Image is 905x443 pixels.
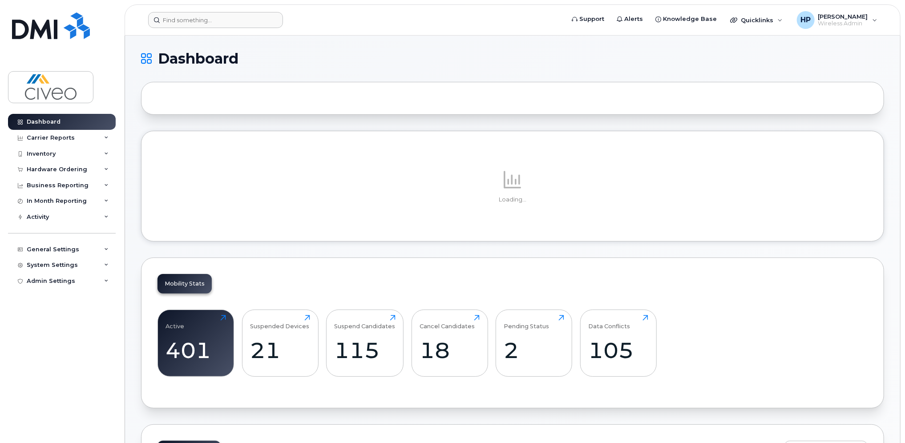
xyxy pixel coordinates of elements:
[250,337,310,363] div: 21
[250,315,309,330] div: Suspended Devices
[420,315,480,372] a: Cancel Candidates18
[166,315,185,330] div: Active
[588,315,648,372] a: Data Conflicts105
[158,196,868,204] p: Loading...
[335,337,396,363] div: 115
[588,337,648,363] div: 105
[166,337,226,363] div: 401
[335,315,396,372] a: Suspend Candidates115
[588,315,630,330] div: Data Conflicts
[250,315,310,372] a: Suspended Devices21
[335,315,396,330] div: Suspend Candidates
[504,337,564,363] div: 2
[504,315,549,330] div: Pending Status
[420,337,480,363] div: 18
[420,315,475,330] div: Cancel Candidates
[158,52,238,65] span: Dashboard
[504,315,564,372] a: Pending Status2
[166,315,226,372] a: Active401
